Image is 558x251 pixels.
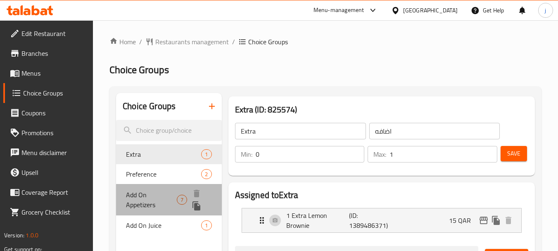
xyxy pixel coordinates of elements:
div: Choices [201,149,211,159]
span: Restaurants management [155,37,229,47]
a: Grocery Checklist [3,202,93,222]
span: 1.0.0 [26,230,38,241]
span: Coverage Report [21,187,87,197]
span: Choice Groups [248,37,288,47]
li: / [139,37,142,47]
span: Add On Appetizers [126,190,177,210]
a: Menu disclaimer [3,143,93,163]
a: Edit Restaurant [3,24,93,43]
nav: breadcrumb [109,37,541,47]
span: Preference [126,169,201,179]
span: Add On Juice [126,220,201,230]
h2: Assigned to Extra [235,189,528,201]
a: Coverage Report [3,182,93,202]
a: Promotions [3,123,93,143]
a: Restaurants management [145,37,229,47]
a: Choice Groups [3,83,93,103]
a: Home [109,37,136,47]
span: Choice Groups [23,88,87,98]
p: (ID: 1389486371) [349,210,391,230]
p: Min: [241,149,252,159]
div: Choices [201,169,211,179]
a: Upsell [3,163,93,182]
span: 7 [177,196,187,204]
li: / [232,37,235,47]
a: Menus [3,63,93,83]
span: Upsell [21,167,87,177]
p: Max: [373,149,386,159]
li: Expand [235,205,528,236]
div: Preference2 [116,164,221,184]
span: Choice Groups [109,60,169,79]
div: Extra1 [116,144,221,164]
span: 1 [202,151,211,158]
button: Save [501,146,527,161]
p: 1 Extra Lemon Brownie [286,210,349,230]
div: Menu-management [313,5,364,15]
button: delete [190,187,203,200]
span: Coupons [21,108,87,118]
span: j [545,6,546,15]
span: Edit Restaurant [21,29,87,38]
span: Save [507,148,520,159]
h2: Choice Groups [123,100,176,112]
input: search [116,120,221,141]
a: Branches [3,43,93,63]
h3: Extra (ID: 825574) [235,103,528,116]
span: Extra [126,149,201,159]
p: 15 QAR [449,215,477,225]
a: Coupons [3,103,93,123]
span: 2 [202,170,211,178]
button: duplicate [190,200,203,212]
span: Menus [21,68,87,78]
span: Grocery Checklist [21,207,87,217]
div: Add On Appetizers7deleteduplicate [116,184,221,215]
div: Expand [242,208,521,232]
span: Version: [4,230,24,241]
div: Choices [201,220,211,230]
div: Add On Juice1 [116,215,221,235]
span: Branches [21,48,87,58]
div: [GEOGRAPHIC_DATA] [403,6,458,15]
button: delete [502,214,515,227]
span: Menu disclaimer [21,148,87,158]
button: duplicate [490,214,502,227]
span: 1 [202,222,211,229]
button: edit [477,214,490,227]
div: Choices [177,195,187,205]
span: Promotions [21,128,87,138]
